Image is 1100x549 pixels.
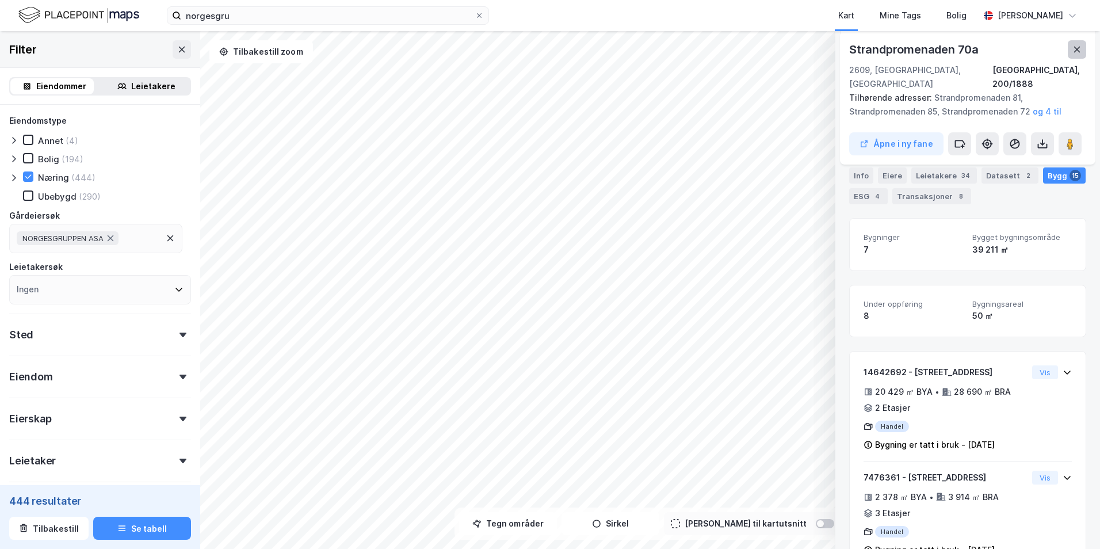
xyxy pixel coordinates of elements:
div: Eierskap [9,412,51,426]
div: 8 [864,309,963,323]
div: Strandpromenaden 81, Strandpromenaden 85, Strandpromenaden 72 [849,91,1077,119]
div: Strandpromenaden 70a [849,40,981,59]
div: Datasett [981,167,1038,184]
div: Eiendom [9,370,53,384]
div: Næring [38,172,69,183]
button: Sirkel [562,512,659,535]
span: Tilhørende adresser: [849,93,934,102]
div: Gårdeiersøk [9,209,60,223]
div: Eiere [878,167,907,184]
div: Sted [9,328,33,342]
div: 2 378 ㎡ BYA [875,490,927,504]
div: 7476361 - [STREET_ADDRESS] [864,471,1028,485]
div: (290) [79,191,101,202]
div: 8 [955,190,967,202]
span: Under oppføring [864,299,963,309]
button: Vis [1032,365,1058,379]
div: (194) [62,154,83,165]
div: 3 914 ㎡ BRA [948,490,999,504]
div: 2 Etasjer [875,401,910,415]
span: NORGESGRUPPEN ASA [22,234,104,243]
span: Bygningsareal [972,299,1072,309]
div: (4) [66,135,78,146]
div: Bygg [1043,167,1086,184]
div: Leietakersøk [9,260,63,274]
div: Filter [9,40,37,59]
div: 3 Etasjer [875,506,910,520]
div: Annet [38,135,63,146]
span: Bygget bygningsområde [972,232,1072,242]
button: Vis [1032,471,1058,485]
div: 50 ㎡ [972,309,1072,323]
div: 444 resultater [9,494,191,508]
div: Ingen [17,283,39,296]
div: Bolig [38,154,59,165]
div: Kontrollprogram for chat [1042,494,1100,549]
div: 34 [959,170,972,181]
div: [GEOGRAPHIC_DATA], 200/1888 [992,63,1086,91]
div: • [929,493,934,502]
div: 20 429 ㎡ BYA [875,385,933,399]
button: Tegn områder [459,512,557,535]
div: 7 [864,243,963,257]
div: (444) [71,172,96,183]
div: Eiendomstype [9,114,67,128]
div: Leietakere [131,79,175,93]
div: • [935,387,939,396]
button: Tilbakestill zoom [209,40,313,63]
div: Eiendommer [36,79,86,93]
div: Kart [838,9,854,22]
div: Info [849,167,873,184]
div: 28 690 ㎡ BRA [954,385,1011,399]
div: [PERSON_NAME] til kartutsnitt [685,517,807,531]
div: 14642692 - [STREET_ADDRESS] [864,365,1028,379]
div: 2609, [GEOGRAPHIC_DATA], [GEOGRAPHIC_DATA] [849,63,992,91]
div: 15 [1070,170,1081,181]
div: 2 [1022,170,1034,181]
div: 39 211 ㎡ [972,243,1072,257]
div: Bygning er tatt i bruk - [DATE] [875,438,995,452]
button: Se tabell [93,517,191,540]
input: Søk på adresse, matrikkel, gårdeiere, leietakere eller personer [181,7,475,24]
button: Åpne i ny fane [849,132,944,155]
div: Ubebygd [38,191,77,202]
div: 4 [872,190,883,202]
img: logo.f888ab2527a4732fd821a326f86c7f29.svg [18,5,139,25]
div: ESG [849,188,888,204]
div: Bolig [946,9,967,22]
div: Leietakere [911,167,977,184]
div: [PERSON_NAME] [998,9,1063,22]
div: Transaksjoner [892,188,971,204]
button: Tilbakestill [9,517,89,540]
div: Mine Tags [880,9,921,22]
iframe: Chat Widget [1042,494,1100,549]
div: Leietaker [9,454,56,468]
span: Bygninger [864,232,963,242]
